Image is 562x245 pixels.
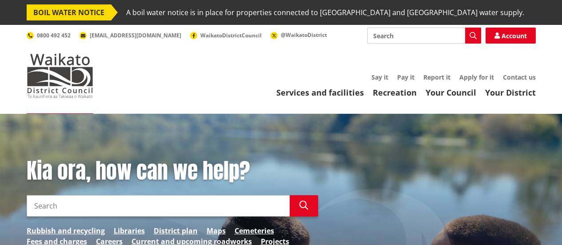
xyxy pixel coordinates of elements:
a: @WaikatoDistrict [271,31,327,39]
a: Your District [485,87,536,98]
a: Say it [371,73,388,81]
h1: Kia ora, how can we help? [27,158,318,184]
input: Search input [27,195,290,217]
a: Recreation [373,87,417,98]
a: Rubbish and recycling [27,225,105,236]
a: Cemeteries [235,225,274,236]
a: Services and facilities [276,87,364,98]
a: Account [486,28,536,44]
span: 0800 492 452 [37,32,71,39]
a: [EMAIL_ADDRESS][DOMAIN_NAME] [80,32,181,39]
span: WaikatoDistrictCouncil [200,32,262,39]
a: Contact us [503,73,536,81]
a: Your Council [426,87,476,98]
a: 0800 492 452 [27,32,71,39]
a: Report it [423,73,450,81]
a: WaikatoDistrictCouncil [190,32,262,39]
img: Waikato District Council - Te Kaunihera aa Takiwaa o Waikato [27,53,93,98]
span: [EMAIL_ADDRESS][DOMAIN_NAME] [90,32,181,39]
a: Maps [207,225,226,236]
input: Search input [367,28,481,44]
span: A boil water notice is in place for properties connected to [GEOGRAPHIC_DATA] and [GEOGRAPHIC_DAT... [126,4,524,20]
a: Apply for it [459,73,494,81]
span: @WaikatoDistrict [281,31,327,39]
a: Pay it [397,73,415,81]
a: District plan [154,225,198,236]
span: BOIL WATER NOTICE [27,4,111,20]
a: Libraries [114,225,145,236]
iframe: Messenger Launcher [521,208,553,240]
